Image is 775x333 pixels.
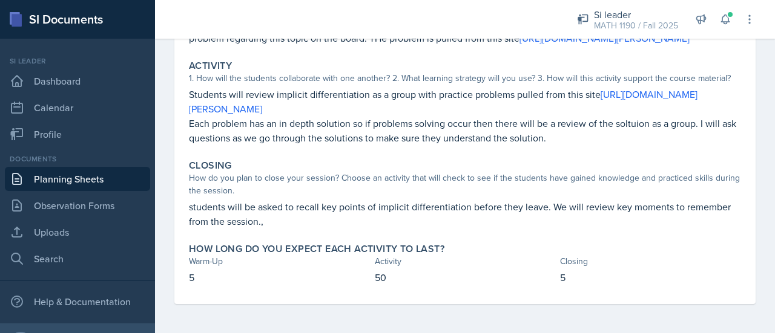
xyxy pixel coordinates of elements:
[5,193,150,218] a: Observation Forms
[189,243,444,255] label: How long do you expect each activity to last?
[594,7,678,22] div: Si leader
[5,95,150,120] a: Calendar
[594,19,678,32] div: MATH 1190 / Fall 2025
[189,87,741,116] p: Students will review implicit differentiation as a group with practice problems pulled from this ...
[5,247,150,271] a: Search
[189,60,232,72] label: Activity
[5,154,150,164] div: Documents
[5,220,150,244] a: Uploads
[189,116,741,145] p: Each problem has an in depth solution so if problems solving occur then there will be a review of...
[5,69,150,93] a: Dashboard
[5,56,150,66] div: Si leader
[189,172,741,197] div: How do you plan to close your session? Choose an activity that will check to see if the students ...
[189,270,370,285] p: 5
[560,270,741,285] p: 5
[189,255,370,268] div: Warm-Up
[189,72,741,85] div: 1. How will the students collaborate with one another? 2. What learning strategy will you use? 3....
[189,160,232,172] label: Closing
[375,255,556,268] div: Activity
[189,199,741,228] p: students will be asked to recall key points of implicit differentiation before they leave. We wil...
[5,167,150,191] a: Planning Sheets
[5,122,150,146] a: Profile
[5,289,150,314] div: Help & Documentation
[560,255,741,268] div: Closing
[375,270,556,285] p: 50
